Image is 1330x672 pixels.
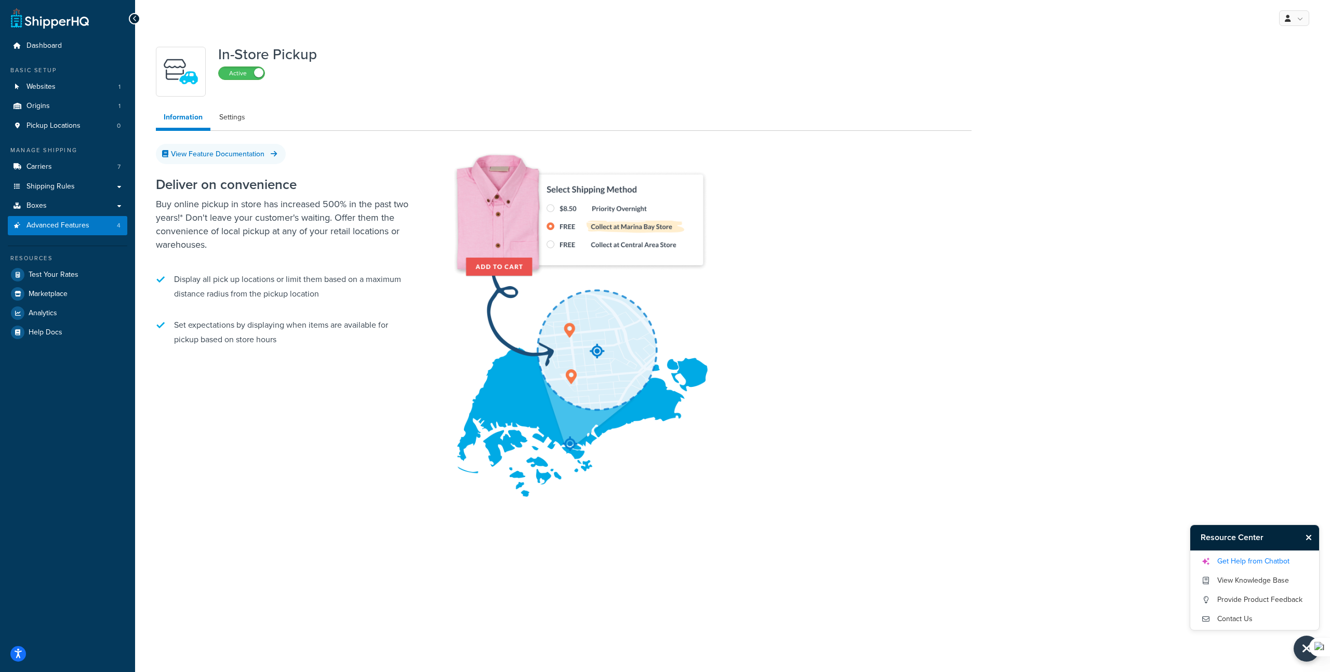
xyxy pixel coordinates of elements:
[211,107,253,128] a: Settings
[156,177,416,192] h2: Deliver on convenience
[156,107,210,131] a: Information
[8,116,127,136] a: Pickup Locations0
[156,267,416,306] li: Display all pick up locations or limit them based on a maximum distance radius from the pickup lo...
[1201,611,1309,627] a: Contact Us
[26,42,62,50] span: Dashboard
[118,102,121,111] span: 1
[26,102,50,111] span: Origins
[219,67,264,79] label: Active
[8,77,127,97] a: Websites1
[29,271,78,279] span: Test Your Rates
[26,182,75,191] span: Shipping Rules
[8,177,127,196] a: Shipping Rules
[29,328,62,337] span: Help Docs
[8,254,127,263] div: Resources
[8,66,127,75] div: Basic Setup
[8,157,127,177] li: Carriers
[163,53,199,90] img: wfgcfpwTIucLEAAAAASUVORK5CYII=
[8,157,127,177] a: Carriers7
[156,197,416,251] p: Buy online pickup in store has increased 500% in the past two years!* Don't leave your customer's...
[29,290,68,299] span: Marketplace
[447,146,717,499] img: In-Store Pickup
[26,122,81,130] span: Pickup Locations
[26,201,47,210] span: Boxes
[26,221,89,230] span: Advanced Features
[8,285,127,303] a: Marketplace
[218,47,317,62] h1: In-Store Pickup
[118,83,121,91] span: 1
[8,216,127,235] a: Advanced Features4
[156,313,416,352] li: Set expectations by displaying when items are available for pickup based on store hours
[8,97,127,116] a: Origins1
[1201,553,1309,570] a: Get Help from Chatbot
[8,77,127,97] li: Websites
[26,83,56,91] span: Websites
[26,163,52,171] span: Carriers
[8,265,127,284] a: Test Your Rates
[8,304,127,322] a: Analytics
[1201,592,1309,608] a: Provide Product Feedback
[1294,636,1320,662] button: Close Resource Center
[8,116,127,136] li: Pickup Locations
[29,309,57,318] span: Analytics
[8,36,127,56] a: Dashboard
[117,221,121,230] span: 4
[8,323,127,342] a: Help Docs
[1301,531,1319,544] button: Close Resource Center
[8,97,127,116] li: Origins
[156,144,286,164] a: View Feature Documentation
[8,146,127,155] div: Manage Shipping
[117,122,121,130] span: 0
[8,216,127,235] li: Advanced Features
[1190,525,1301,550] h3: Resource Center
[8,196,127,216] a: Boxes
[1201,572,1309,589] a: View Knowledge Base
[117,163,121,171] span: 7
